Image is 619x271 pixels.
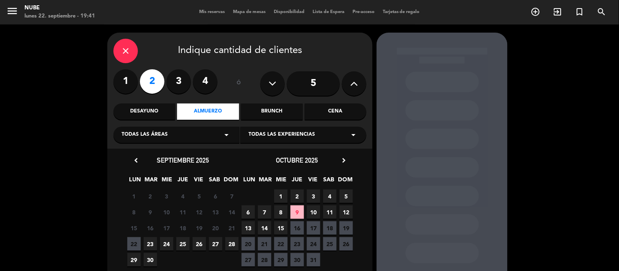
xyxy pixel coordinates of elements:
[274,205,288,219] span: 8
[258,205,271,219] span: 7
[348,10,379,14] span: Pre-acceso
[129,175,142,188] span: LUN
[193,221,206,235] span: 19
[177,104,239,120] div: Almuerzo
[127,205,141,219] span: 8
[338,175,352,188] span: DOM
[339,189,353,203] span: 5
[307,221,320,235] span: 17
[24,12,95,20] div: lunes 22. septiembre - 19:41
[291,205,304,219] span: 9
[24,4,95,12] div: Nube
[575,7,585,17] i: turned_in_not
[144,175,158,188] span: MAR
[323,221,337,235] span: 18
[339,237,353,251] span: 26
[258,221,271,235] span: 14
[176,221,190,235] span: 18
[113,69,138,94] label: 1
[553,7,563,17] i: exit_to_app
[348,130,358,140] i: arrow_drop_down
[144,205,157,219] span: 9
[274,189,288,203] span: 1
[157,156,209,164] span: septiembre 2025
[209,189,222,203] span: 6
[243,175,256,188] span: LUN
[176,189,190,203] span: 4
[305,104,366,120] div: Cena
[225,189,239,203] span: 7
[176,237,190,251] span: 25
[113,39,366,63] div: Indique cantidad de clientes
[242,253,255,267] span: 27
[597,7,607,17] i: search
[127,237,141,251] span: 22
[323,189,337,203] span: 4
[113,104,175,120] div: Desayuno
[225,205,239,219] span: 14
[160,189,173,203] span: 3
[222,130,231,140] i: arrow_drop_down
[259,175,272,188] span: MAR
[241,104,303,120] div: Brunch
[242,221,255,235] span: 13
[308,10,348,14] span: Lista de Espera
[339,205,353,219] span: 12
[291,221,304,235] span: 16
[274,253,288,267] span: 29
[122,131,168,139] span: Todas las áreas
[307,253,320,267] span: 31
[193,237,206,251] span: 26
[242,237,255,251] span: 20
[6,5,18,20] button: menu
[379,10,424,14] span: Tarjetas de regalo
[193,69,217,94] label: 4
[274,221,288,235] span: 15
[6,5,18,17] i: menu
[144,189,157,203] span: 2
[144,237,157,251] span: 23
[208,175,222,188] span: SAB
[275,175,288,188] span: MIE
[291,175,304,188] span: JUE
[127,189,141,203] span: 1
[195,10,229,14] span: Mis reservas
[242,205,255,219] span: 6
[274,237,288,251] span: 22
[291,189,304,203] span: 2
[160,205,173,219] span: 10
[224,175,237,188] span: DOM
[160,237,173,251] span: 24
[258,253,271,267] span: 28
[226,69,252,98] div: ó
[291,237,304,251] span: 23
[140,69,164,94] label: 2
[176,175,190,188] span: JUE
[270,10,308,14] span: Disponibilidad
[176,205,190,219] span: 11
[323,237,337,251] span: 25
[307,237,320,251] span: 24
[193,189,206,203] span: 5
[209,205,222,219] span: 13
[258,237,271,251] span: 21
[132,156,140,165] i: chevron_left
[276,156,318,164] span: octubre 2025
[225,221,239,235] span: 21
[193,205,206,219] span: 12
[248,131,315,139] span: Todas las experiencias
[192,175,206,188] span: VIE
[323,205,337,219] span: 11
[307,189,320,203] span: 3
[166,69,191,94] label: 3
[291,253,304,267] span: 30
[209,221,222,235] span: 20
[306,175,320,188] span: VIE
[160,175,174,188] span: MIE
[531,7,541,17] i: add_circle_outline
[121,46,131,56] i: close
[307,205,320,219] span: 10
[127,253,141,267] span: 29
[225,237,239,251] span: 28
[160,221,173,235] span: 17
